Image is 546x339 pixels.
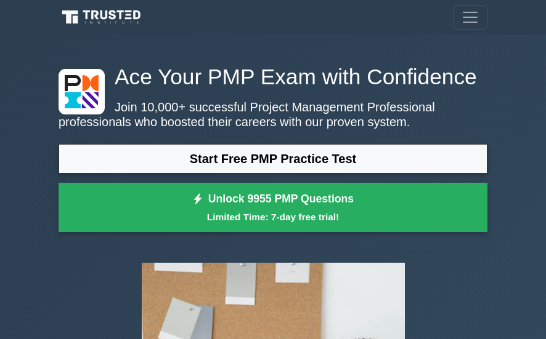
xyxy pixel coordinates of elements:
small: Limited Time: 7-day free trial! [74,210,472,224]
button: Toggle navigation [453,5,487,30]
a: Unlock 9955 PMP QuestionsLimited Time: 7-day free trial! [59,183,487,232]
p: Join 10,000+ successful Project Management Professional professionals who boosted their careers w... [59,100,487,129]
h1: Ace Your PMP Exam with Confidence [59,64,487,90]
a: Start Free PMP Practice Test [59,144,487,173]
